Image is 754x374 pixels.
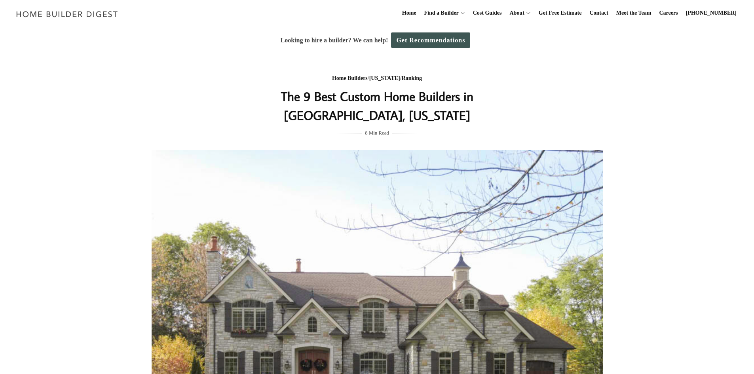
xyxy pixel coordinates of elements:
span: 8 Min Read [365,129,389,137]
a: Meet the Team [613,0,655,26]
a: Home Builders [332,75,368,81]
a: Find a Builder [421,0,459,26]
a: About [506,0,524,26]
a: [PHONE_NUMBER] [683,0,740,26]
a: Contact [586,0,611,26]
a: Careers [656,0,681,26]
a: Home [399,0,420,26]
a: Cost Guides [470,0,505,26]
h1: The 9 Best Custom Home Builders in [GEOGRAPHIC_DATA], [US_STATE] [219,87,535,125]
a: [US_STATE] [369,75,400,81]
a: Get Recommendations [391,32,470,48]
div: / / [219,74,535,84]
a: Ranking [402,75,422,81]
a: Get Free Estimate [536,0,585,26]
img: Home Builder Digest [13,6,122,22]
